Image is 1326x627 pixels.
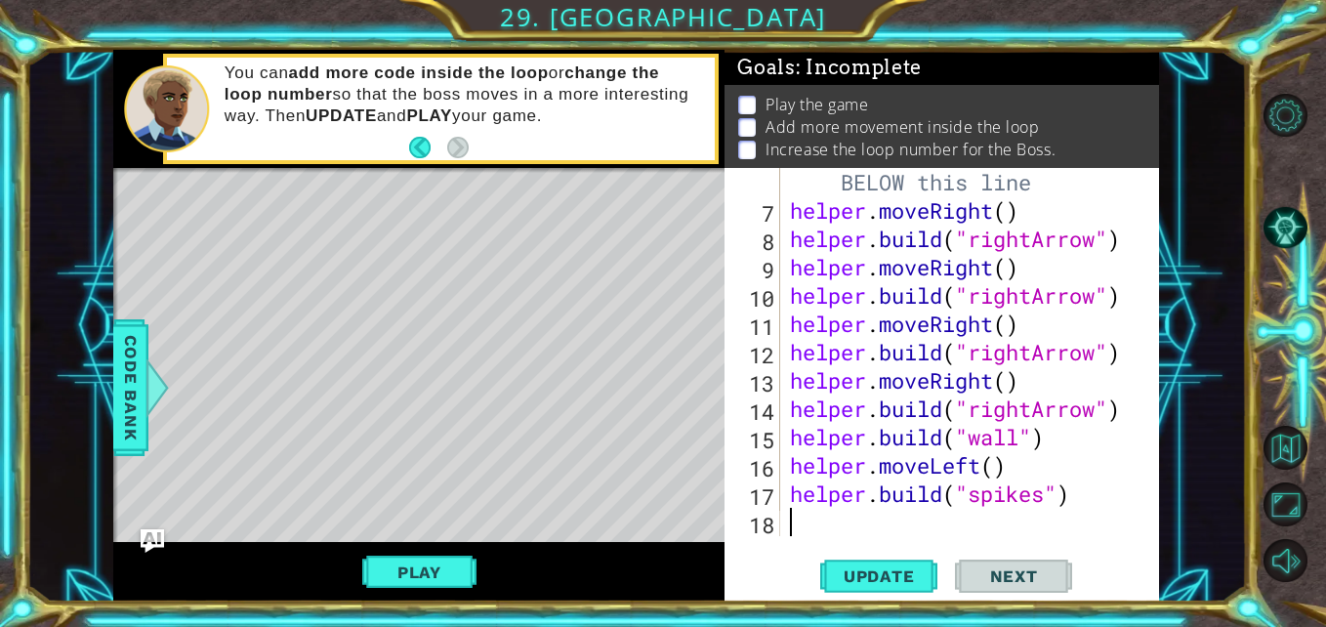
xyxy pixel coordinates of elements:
button: Maximize Browser [1264,482,1307,526]
strong: add more code inside the loop [289,63,549,82]
strong: PLAY [406,106,452,125]
div: 15 [728,426,780,454]
p: Play the game [766,94,868,115]
div: 14 [728,397,780,426]
div: 17 [728,482,780,511]
button: Back [409,137,447,158]
p: Increase the loop number for the Boss. [766,139,1056,160]
p: Add more movement inside the loop [766,116,1039,138]
span: Code Bank [115,328,146,447]
div: 12 [728,341,780,369]
strong: change the loop number [225,63,659,104]
button: Level Options [1264,94,1307,138]
div: 8 [728,228,780,256]
button: Next [447,137,469,158]
div: 7 [728,199,780,228]
button: Next [955,555,1072,598]
strong: UPDATE [306,106,377,125]
div: 16 [728,454,780,482]
span: Goals [737,56,922,80]
button: Ask AI [141,529,164,553]
span: : Incomplete [796,56,922,79]
div: 13 [728,369,780,397]
div: 10 [728,284,780,313]
div: 11 [728,313,780,341]
div: 9 [728,256,780,284]
div: 6 [728,143,780,199]
button: Back to Map [1264,426,1307,470]
span: Update [824,566,934,586]
div: 18 [728,511,780,539]
p: You can or so that the boss moves in a more interesting way. Then and your game. [225,63,701,127]
span: Next [971,566,1057,586]
button: Update [820,555,937,598]
button: Mute [1264,539,1307,583]
button: Play [362,554,477,591]
button: AI Hint [1264,206,1307,250]
a: Back to Map [1266,420,1326,477]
